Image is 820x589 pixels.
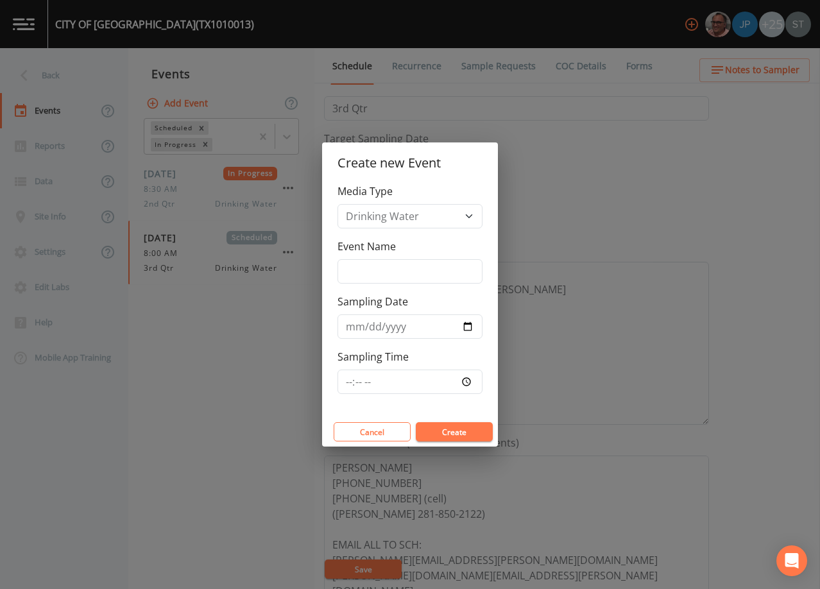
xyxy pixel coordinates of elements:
label: Event Name [337,239,396,254]
div: Open Intercom Messenger [776,545,807,576]
label: Sampling Time [337,349,409,364]
label: Media Type [337,184,393,199]
h2: Create new Event [322,142,498,184]
button: Create [416,422,493,441]
button: Cancel [334,422,411,441]
label: Sampling Date [337,294,408,309]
